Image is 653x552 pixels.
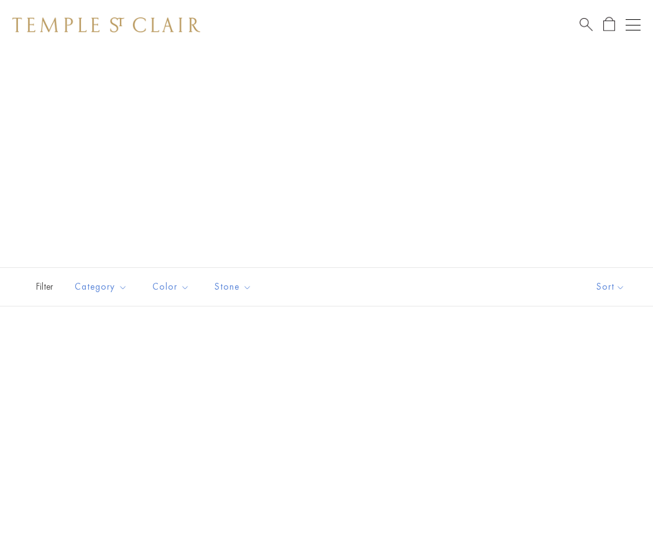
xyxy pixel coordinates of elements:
[205,273,261,301] button: Stone
[12,17,200,32] img: Temple St. Clair
[65,273,137,301] button: Category
[603,17,615,32] a: Open Shopping Bag
[568,268,653,306] button: Show sort by
[143,273,199,301] button: Color
[146,279,199,295] span: Color
[580,17,593,32] a: Search
[626,17,641,32] button: Open navigation
[68,279,137,295] span: Category
[208,279,261,295] span: Stone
